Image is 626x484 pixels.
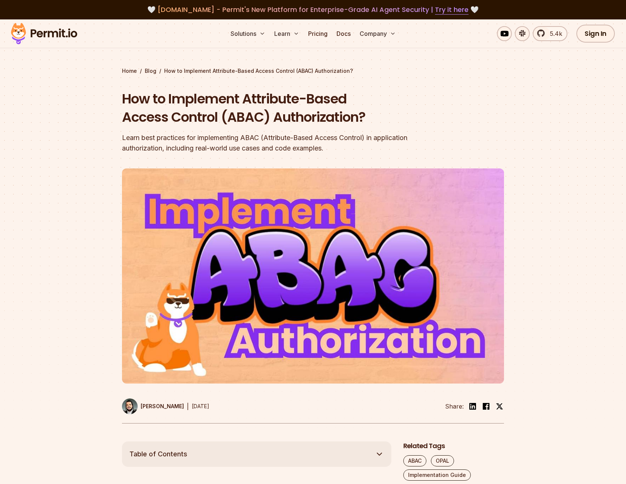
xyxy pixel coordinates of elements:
img: How to Implement Attribute-Based Access Control (ABAC) Authorization? [122,168,504,384]
a: ABAC [403,455,426,466]
a: Docs [334,26,354,41]
div: | [187,402,189,411]
time: [DATE] [192,403,209,409]
a: Implementation Guide [403,469,471,481]
button: Solutions [228,26,268,41]
span: Table of Contents [129,449,187,459]
li: Share: [445,402,464,411]
a: Blog [145,67,156,75]
div: / / [122,67,504,75]
img: facebook [482,402,491,411]
a: Try it here [435,5,469,15]
div: Learn best practices for implementing ABAC (Attribute-Based Access Control) in application author... [122,133,409,153]
span: [DOMAIN_NAME] - Permit's New Platform for Enterprise-Grade AI Agent Security | [157,5,469,14]
button: Company [357,26,399,41]
button: Table of Contents [122,441,391,467]
a: Sign In [576,25,615,43]
a: Pricing [305,26,331,41]
a: OPAL [431,455,454,466]
h2: Related Tags [403,441,504,451]
button: Learn [271,26,302,41]
img: Permit logo [7,21,81,46]
h1: How to Implement Attribute-Based Access Control (ABAC) Authorization? [122,90,409,127]
img: linkedin [468,402,477,411]
a: Home [122,67,137,75]
a: [PERSON_NAME] [122,398,184,414]
img: Gabriel L. Manor [122,398,138,414]
a: 5.4k [533,26,567,41]
p: [PERSON_NAME] [141,403,184,410]
div: 🤍 🤍 [18,4,608,15]
span: 5.4k [545,29,562,38]
img: twitter [496,403,503,410]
